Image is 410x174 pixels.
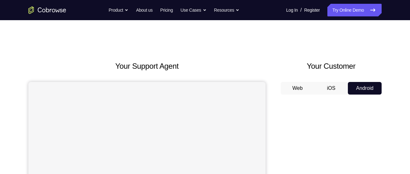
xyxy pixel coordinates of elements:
[327,4,382,16] a: Try Online Demo
[304,4,320,16] a: Register
[214,4,240,16] button: Resources
[160,4,173,16] a: Pricing
[28,61,266,72] h2: Your Support Agent
[348,82,382,95] button: Android
[28,6,66,14] a: Go to the home page
[180,4,206,16] button: Use Cases
[314,82,348,95] button: iOS
[300,6,302,14] span: /
[281,82,314,95] button: Web
[109,4,129,16] button: Product
[136,4,152,16] a: About us
[286,4,298,16] a: Log In
[281,61,382,72] h2: Your Customer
